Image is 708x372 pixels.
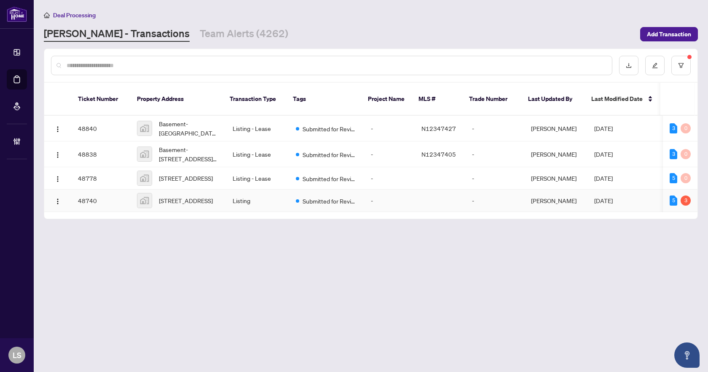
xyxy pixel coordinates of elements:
[303,124,357,133] span: Submitted for Review
[159,119,219,138] span: Basement-[GEOGRAPHIC_DATA], [GEOGRAPHIC_DATA], [GEOGRAPHIC_DATA]
[465,167,524,190] td: -
[681,196,691,206] div: 3
[159,196,213,205] span: [STREET_ADDRESS]
[226,141,289,167] td: Listing - Lease
[137,193,152,208] img: thumbnail-img
[364,116,415,141] td: -
[647,27,691,41] span: Add Transaction
[670,149,677,159] div: 3
[51,194,64,207] button: Logo
[137,147,152,161] img: thumbnail-img
[585,83,660,116] th: Last Modified Date
[674,342,700,368] button: Open asap
[286,83,361,116] th: Tags
[594,150,613,158] span: [DATE]
[226,167,289,190] td: Listing - Lease
[594,125,613,132] span: [DATE]
[594,174,613,182] span: [DATE]
[71,116,130,141] td: 48840
[137,171,152,185] img: thumbnail-img
[54,152,61,158] img: Logo
[303,174,357,183] span: Submitted for Review
[465,116,524,141] td: -
[670,196,677,206] div: 5
[524,167,587,190] td: [PERSON_NAME]
[44,27,190,42] a: [PERSON_NAME] - Transactions
[421,150,456,158] span: N12347405
[670,173,677,183] div: 5
[619,56,638,75] button: download
[51,171,64,185] button: Logo
[53,11,96,19] span: Deal Processing
[54,126,61,133] img: Logo
[44,12,50,18] span: home
[521,83,585,116] th: Last Updated By
[626,62,632,68] span: download
[226,190,289,212] td: Listing
[670,123,677,133] div: 3
[412,83,462,116] th: MLS #
[465,190,524,212] td: -
[681,123,691,133] div: 0
[71,83,130,116] th: Ticket Number
[303,150,357,159] span: Submitted for Review
[130,83,223,116] th: Property Address
[681,173,691,183] div: 0
[671,56,691,75] button: filter
[71,190,130,212] td: 48740
[13,349,21,361] span: LS
[364,141,415,167] td: -
[640,27,698,41] button: Add Transaction
[71,167,130,190] td: 48778
[364,190,415,212] td: -
[51,122,64,135] button: Logo
[594,197,613,204] span: [DATE]
[137,121,152,136] img: thumbnail-img
[159,174,213,183] span: [STREET_ADDRESS]
[7,6,27,22] img: logo
[681,149,691,159] div: 0
[524,116,587,141] td: [PERSON_NAME]
[51,147,64,161] button: Logo
[465,141,524,167] td: -
[71,141,130,167] td: 48838
[159,145,219,163] span: Basement-[STREET_ADDRESS][PERSON_NAME]
[462,83,521,116] th: Trade Number
[200,27,288,42] a: Team Alerts (4262)
[645,56,665,75] button: edit
[361,83,412,116] th: Project Name
[54,198,61,205] img: Logo
[303,196,357,206] span: Submitted for Review
[226,116,289,141] td: Listing - Lease
[678,62,684,68] span: filter
[223,83,286,116] th: Transaction Type
[524,141,587,167] td: [PERSON_NAME]
[591,94,643,103] span: Last Modified Date
[652,62,658,68] span: edit
[364,167,415,190] td: -
[421,125,456,132] span: N12347427
[54,176,61,182] img: Logo
[524,190,587,212] td: [PERSON_NAME]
